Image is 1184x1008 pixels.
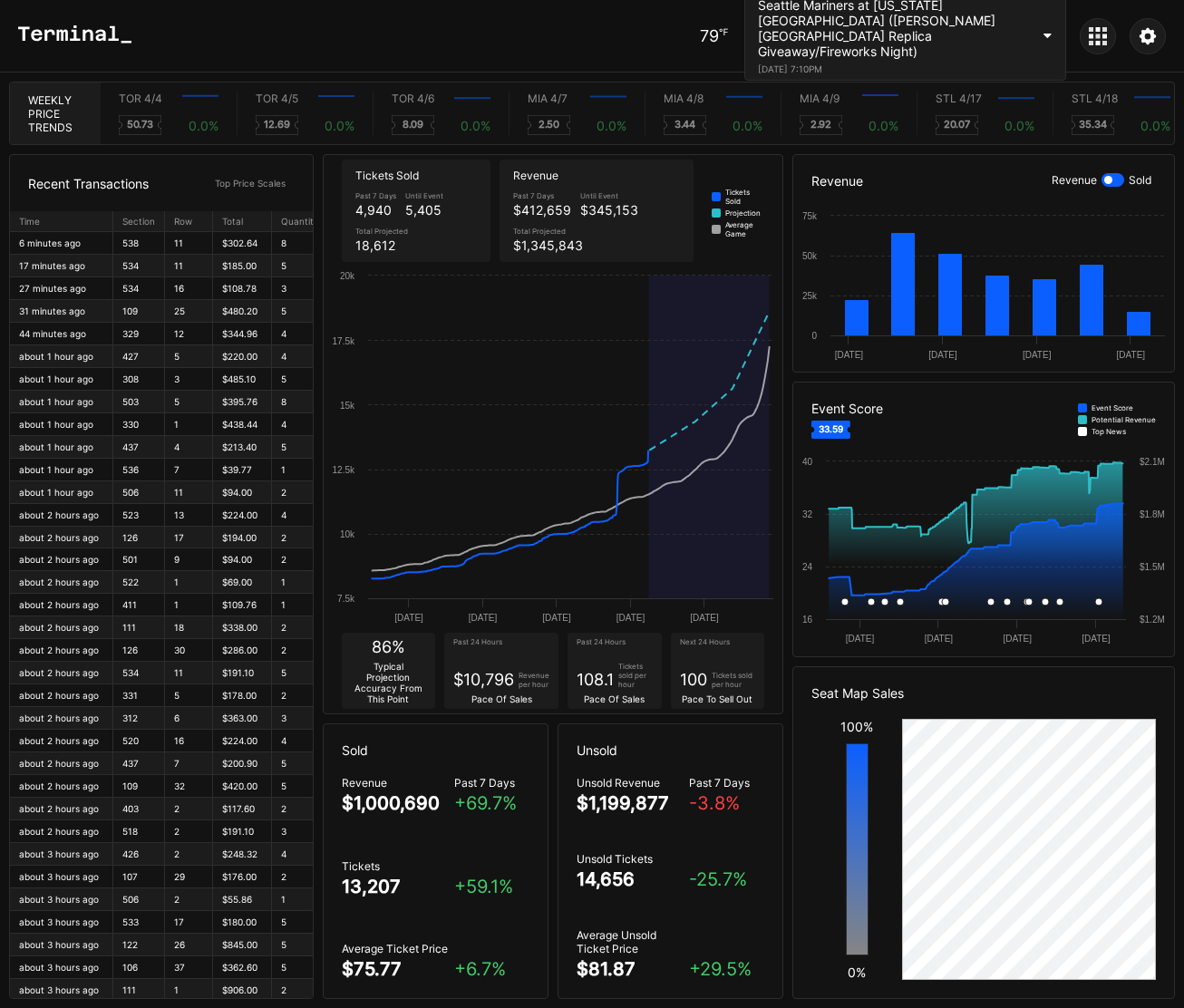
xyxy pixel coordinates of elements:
div: 18,612 [355,237,408,253]
td: 2 [272,866,329,888]
text: 33.59 [819,423,843,434]
text: 75k [802,211,818,221]
td: $213.40 [213,436,272,459]
div: $1,000,690 [342,792,440,814]
div: Revenue [342,776,454,790]
div: 14,656 [577,868,635,890]
td: 1 [165,571,213,594]
td: 1 [272,888,329,911]
td: $176.00 [213,866,272,888]
div: about 1 hour ago [19,373,103,384]
div: about 2 hours ago [19,645,103,655]
div: STL 4/17 [936,92,982,105]
text: 0 [811,331,817,341]
td: 4 [272,504,329,527]
text: 17.5k [332,336,354,346]
div: about 2 hours ago [19,803,103,814]
td: 5 [272,662,329,684]
div: Weekly Price Trends [10,82,101,144]
div: $10,796 [453,670,514,689]
td: 4 [272,730,329,752]
td: 2 [272,548,329,571]
div: Recent Transactions [28,176,149,191]
div: Next 24 Hours [680,637,730,649]
div: 108.1 [577,670,614,689]
td: $185.00 [213,255,272,277]
th: Row [165,211,213,232]
td: 330 [113,413,165,436]
td: 1 [272,594,329,616]
td: 109 [113,300,165,323]
td: 5 [272,436,329,459]
text: [DATE] [846,634,875,644]
td: 5 [165,345,213,368]
td: $286.00 [213,639,272,662]
td: 503 [113,391,165,413]
td: $224.00 [213,730,272,752]
text: 15k [339,401,354,411]
td: 32 [165,775,213,798]
div: 0.0 % [1004,118,1034,133]
td: 2 [165,888,213,911]
td: $109.76 [213,594,272,616]
text: 20.07 [944,118,971,131]
td: 6 [165,707,213,730]
div: about 3 hours ago [19,916,103,927]
td: 111 [113,979,165,1002]
td: 506 [113,888,165,911]
div: Unsold Revenue [577,776,689,790]
td: 1 [165,413,213,436]
td: 5 [272,752,329,775]
text: [DATE] [925,634,954,644]
td: $69.00 [213,571,272,594]
div: -3.8 % [689,792,764,814]
div: $345,153 [580,202,638,218]
div: Until Event [580,191,638,200]
div: 0.0 % [869,118,898,133]
td: 3 [165,368,213,391]
td: $117.60 [213,798,272,820]
td: 2 [165,798,213,820]
div: Unsold [558,724,782,776]
td: $220.00 [213,345,272,368]
text: 50.73 [127,118,154,131]
div: $412,659 [513,202,571,218]
div: + 69.7 % [454,792,529,814]
td: 11 [165,481,213,504]
td: $420.00 [213,775,272,798]
td: 4 [272,843,329,866]
td: $485.10 [213,368,272,391]
text: 2.92 [810,118,832,131]
td: $248.32 [213,843,272,866]
div: about 1 hour ago [19,351,103,362]
td: 111 [113,616,165,639]
div: 4,940 [355,202,396,218]
text: 20k [339,271,354,281]
text: $1.5M [1140,562,1165,572]
text: 12.69 [264,118,290,131]
div: $1,199,877 [577,792,669,814]
td: 12 [165,323,213,345]
td: 427 [113,345,165,368]
div: Past 7 Days [454,776,529,790]
td: 26 [165,934,213,956]
div: Pace Of Sales [584,693,645,704]
div: MIA 4/7 [528,92,568,105]
text: 40 [802,457,813,467]
div: about 3 hours ago [19,871,103,882]
div: TOR 4/6 [392,92,434,105]
div: Tickets sold per hour [618,662,652,689]
text: [DATE] [1003,634,1032,644]
td: $194.00 [213,527,272,548]
div: 79 [700,26,728,45]
div: 0.0 % [1140,118,1170,133]
div: Until Event [405,191,443,200]
td: 4 [272,323,329,345]
div: + 59.1 % [454,876,529,897]
td: 523 [113,504,165,527]
td: 312 [113,707,165,730]
td: $180.00 [213,911,272,934]
td: 17 [165,527,213,548]
td: 17 [165,911,213,934]
text: 16 [802,615,813,625]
